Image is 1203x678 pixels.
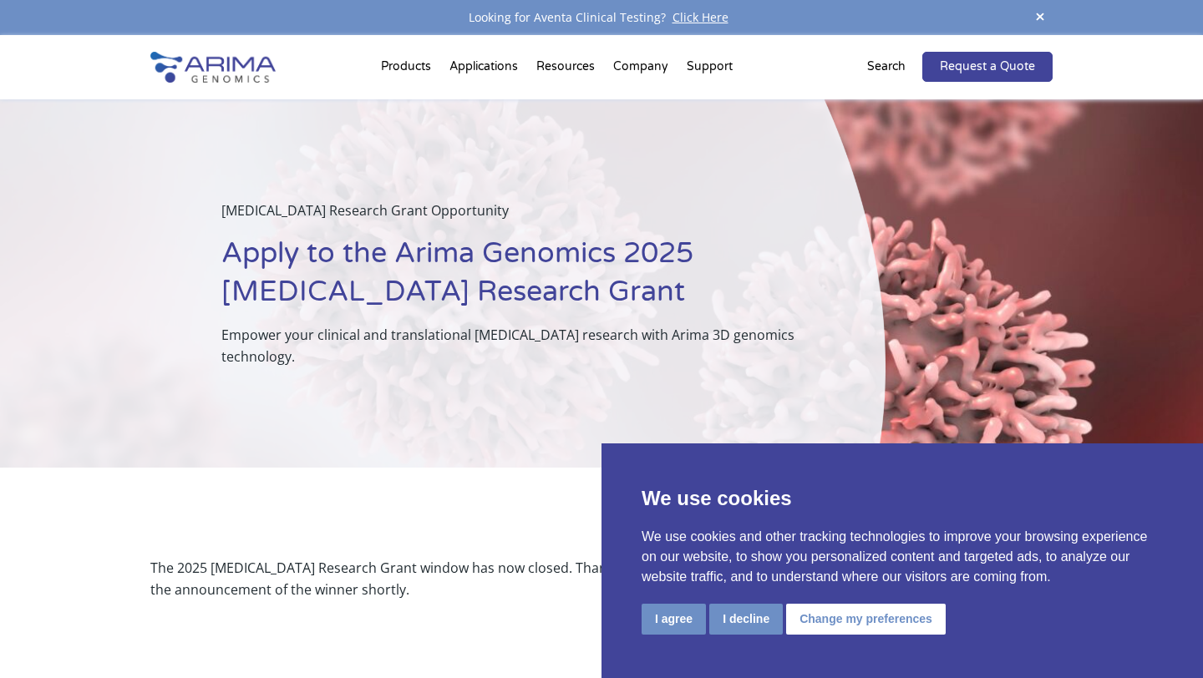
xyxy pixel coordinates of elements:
a: Click Here [666,9,735,25]
button: I decline [709,604,783,635]
p: [MEDICAL_DATA] Research Grant Opportunity [221,200,802,235]
p: Search [867,56,906,78]
button: I agree [642,604,706,635]
img: Arima-Genomics-logo [150,52,276,83]
div: Looking for Aventa Clinical Testing? [150,7,1053,28]
p: We use cookies [642,483,1163,514]
h1: Apply to the Arima Genomics 2025 [MEDICAL_DATA] Research Grant [221,235,802,324]
a: Request a Quote [922,52,1053,82]
button: Change my preferences [786,604,946,635]
div: The 2025 [MEDICAL_DATA] Research Grant window has now closed. Thank you to all who submitted an a... [150,557,1053,600]
p: Empower your clinical and translational [MEDICAL_DATA] research with Arima 3D genomics technology. [221,324,802,367]
p: We use cookies and other tracking technologies to improve your browsing experience on our website... [642,527,1163,587]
